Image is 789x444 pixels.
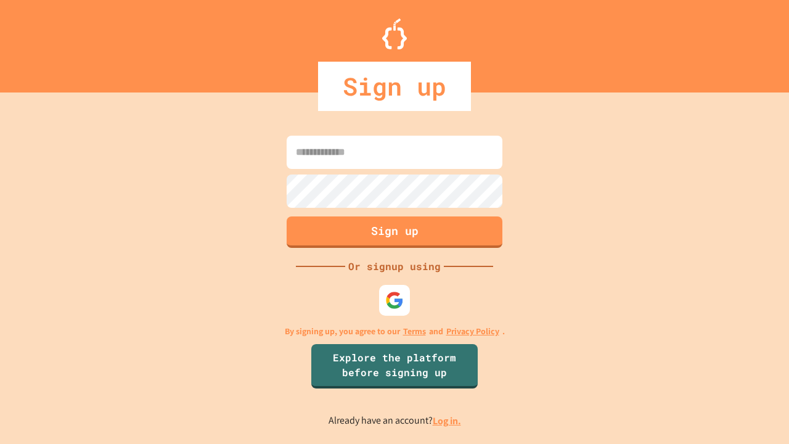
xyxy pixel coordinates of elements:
[382,18,407,49] img: Logo.svg
[287,216,502,248] button: Sign up
[345,259,444,274] div: Or signup using
[446,325,499,338] a: Privacy Policy
[311,344,478,388] a: Explore the platform before signing up
[433,414,461,427] a: Log in.
[285,325,505,338] p: By signing up, you agree to our and .
[318,62,471,111] div: Sign up
[403,325,426,338] a: Terms
[385,291,404,310] img: google-icon.svg
[329,413,461,429] p: Already have an account?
